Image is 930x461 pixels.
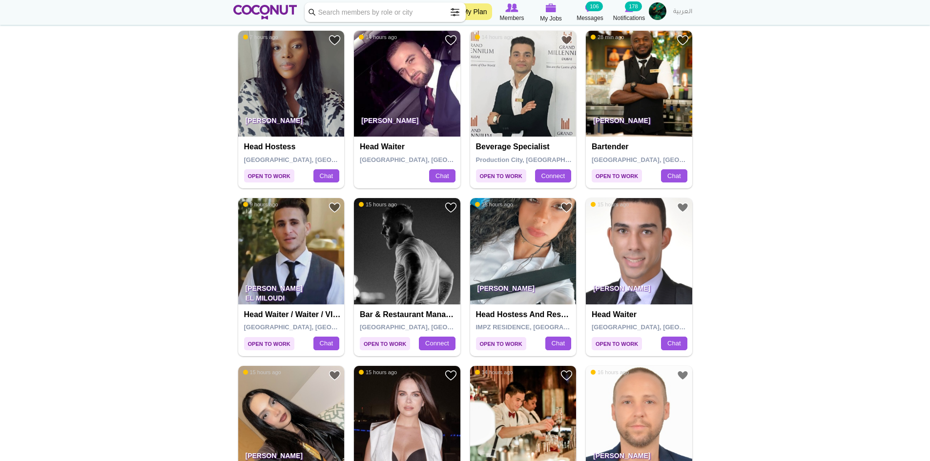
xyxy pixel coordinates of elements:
[470,277,577,304] p: [PERSON_NAME]
[244,310,341,319] h4: Head Waiter / Waiter / VIP Waiter / Supervisor
[445,34,457,46] a: Add to Favourites
[429,169,455,183] a: Chat
[475,34,513,40] span: 14 hours ago
[476,310,573,319] h4: Head hostess and reservation agent
[475,201,513,208] span: 15 hours ago
[545,337,571,350] a: Chat
[586,1,602,11] small: 106
[360,310,457,319] h4: Bar & Restaurant manager
[233,5,297,20] img: Home
[493,2,532,23] a: Browse Members Members
[592,310,689,319] h4: Head Waiter
[359,201,397,208] span: 15 hours ago
[305,2,466,22] input: Search members by role or city
[244,169,294,182] span: Open to Work
[546,3,557,12] img: My Jobs
[476,337,526,350] span: Open to Work
[586,277,692,304] p: [PERSON_NAME]
[592,337,642,350] span: Open to Work
[313,169,339,183] a: Chat
[244,323,383,331] span: [GEOGRAPHIC_DATA], [GEOGRAPHIC_DATA]
[592,169,642,182] span: Open to Work
[610,2,649,23] a: Notifications Notifications 178
[505,3,518,12] img: Browse Members
[661,337,687,350] a: Chat
[592,142,689,151] h4: Bartender
[560,369,573,381] a: Add to Favourites
[592,323,731,331] span: [GEOGRAPHIC_DATA], [GEOGRAPHIC_DATA]
[238,277,345,304] p: [PERSON_NAME] EL MILOUDI
[591,34,624,40] span: 28 min ago
[329,34,341,46] a: Add to Favourites
[592,156,731,163] span: [GEOGRAPHIC_DATA], [GEOGRAPHIC_DATA]
[445,201,457,214] a: Add to Favourites
[613,13,645,23] span: Notifications
[535,169,571,183] a: Connect
[457,3,492,20] a: My Plan
[243,34,278,40] span: 7 hours ago
[354,109,460,137] p: [PERSON_NAME]
[238,109,345,137] p: [PERSON_NAME]
[677,201,689,214] a: Add to Favourites
[360,323,499,331] span: [GEOGRAPHIC_DATA], [GEOGRAPHIC_DATA]
[499,13,524,23] span: Members
[571,2,610,23] a: Messages Messages 106
[360,156,499,163] span: [GEOGRAPHIC_DATA], [GEOGRAPHIC_DATA]
[360,142,457,151] h4: Head Waiter
[661,169,687,183] a: Chat
[532,2,571,23] a: My Jobs My Jobs
[591,369,629,376] span: 16 hours ago
[476,169,526,182] span: Open to Work
[445,369,457,381] a: Add to Favourites
[560,34,573,46] a: Add to Favourites
[585,3,595,12] img: Messages
[476,156,594,163] span: Production City, [GEOGRAPHIC_DATA]
[243,369,281,376] span: 15 hours ago
[625,3,633,12] img: Notifications
[476,142,573,151] h4: Beverage specialist
[329,369,341,381] a: Add to Favourites
[677,369,689,381] a: Add to Favourites
[625,1,641,11] small: 178
[677,34,689,46] a: Add to Favourites
[591,201,629,208] span: 15 hours ago
[560,201,573,214] a: Add to Favourites
[419,337,455,350] a: Connect
[244,337,294,350] span: Open to Work
[540,14,562,23] span: My Jobs
[244,156,383,163] span: [GEOGRAPHIC_DATA], [GEOGRAPHIC_DATA]
[244,142,341,151] h4: Head Hostess
[577,13,603,23] span: Messages
[475,369,513,376] span: 14 hours ago
[359,369,397,376] span: 15 hours ago
[313,337,339,350] a: Chat
[586,109,692,137] p: [PERSON_NAME]
[243,201,278,208] span: 9 hours ago
[360,337,410,350] span: Open to Work
[329,201,341,214] a: Add to Favourites
[359,34,397,40] span: 14 hours ago
[668,2,697,22] a: العربية
[476,323,601,331] span: IMPZ RESIDENCE, [GEOGRAPHIC_DATA]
